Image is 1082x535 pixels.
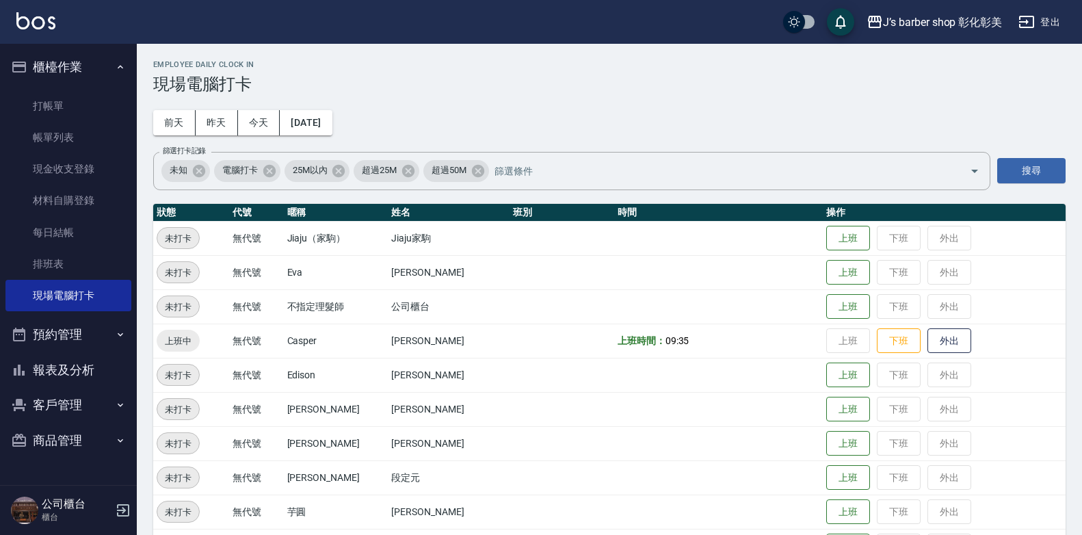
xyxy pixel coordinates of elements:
[153,110,196,135] button: 前天
[5,317,131,352] button: 預約管理
[388,358,510,392] td: [PERSON_NAME]
[618,335,665,346] b: 上班時間：
[823,204,1066,222] th: 操作
[5,387,131,423] button: 客戶管理
[157,265,199,280] span: 未打卡
[826,465,870,491] button: 上班
[5,122,131,153] a: 帳單列表
[388,255,510,289] td: [PERSON_NAME]
[665,335,689,346] span: 09:35
[229,255,283,289] td: 無代號
[284,392,388,426] td: [PERSON_NAME]
[153,60,1066,69] h2: Employee Daily Clock In
[388,204,510,222] th: 姓名
[388,324,510,358] td: [PERSON_NAME]
[284,255,388,289] td: Eva
[826,397,870,422] button: 上班
[157,300,199,314] span: 未打卡
[5,217,131,248] a: 每日結帳
[229,221,283,255] td: 無代號
[388,426,510,460] td: [PERSON_NAME]
[229,358,283,392] td: 無代號
[11,497,38,524] img: Person
[388,289,510,324] td: 公司櫃台
[157,436,199,451] span: 未打卡
[354,160,419,182] div: 超過25M
[5,423,131,458] button: 商品管理
[238,110,280,135] button: 今天
[284,289,388,324] td: 不指定理髮師
[5,248,131,280] a: 排班表
[161,160,210,182] div: 未知
[5,49,131,85] button: 櫃檯作業
[826,294,870,319] button: 上班
[157,402,199,417] span: 未打卡
[157,334,200,348] span: 上班中
[826,226,870,251] button: 上班
[883,14,1002,31] div: J’s barber shop 彰化彰美
[284,460,388,495] td: [PERSON_NAME]
[284,204,388,222] th: 暱稱
[196,110,238,135] button: 昨天
[388,392,510,426] td: [PERSON_NAME]
[1013,10,1066,35] button: 登出
[354,164,405,177] span: 超過25M
[153,75,1066,94] h3: 現場電腦打卡
[214,164,266,177] span: 電腦打卡
[229,324,283,358] td: 無代號
[964,160,986,182] button: Open
[16,12,55,29] img: Logo
[229,204,283,222] th: 代號
[927,328,971,354] button: 外出
[423,160,489,182] div: 超過50M
[229,392,283,426] td: 無代號
[5,352,131,388] button: 報表及分析
[285,164,336,177] span: 25M以內
[861,8,1007,36] button: J’s barber shop 彰化彰美
[157,505,199,519] span: 未打卡
[5,280,131,311] a: 現場電腦打卡
[827,8,854,36] button: save
[153,204,229,222] th: 狀態
[229,426,283,460] td: 無代號
[614,204,823,222] th: 時間
[163,146,206,156] label: 篩選打卡記錄
[510,204,614,222] th: 班別
[229,460,283,495] td: 無代號
[214,160,280,182] div: 電腦打卡
[229,495,283,529] td: 無代號
[877,328,921,354] button: 下班
[157,231,199,246] span: 未打卡
[285,160,350,182] div: 25M以內
[826,499,870,525] button: 上班
[388,460,510,495] td: 段定元
[157,368,199,382] span: 未打卡
[826,431,870,456] button: 上班
[5,185,131,216] a: 材料自購登錄
[157,471,199,485] span: 未打卡
[42,497,111,511] h5: 公司櫃台
[284,221,388,255] td: Jiaju（家駒）
[42,511,111,523] p: 櫃台
[229,289,283,324] td: 無代號
[5,90,131,122] a: 打帳單
[5,153,131,185] a: 現金收支登錄
[284,358,388,392] td: Edison
[284,426,388,460] td: [PERSON_NAME]
[997,158,1066,183] button: 搜尋
[826,363,870,388] button: 上班
[388,221,510,255] td: Jiaju家駒
[826,260,870,285] button: 上班
[161,164,196,177] span: 未知
[280,110,332,135] button: [DATE]
[284,324,388,358] td: Casper
[284,495,388,529] td: 芋圓
[388,495,510,529] td: [PERSON_NAME]
[423,164,475,177] span: 超過50M
[491,159,946,183] input: 篩選條件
